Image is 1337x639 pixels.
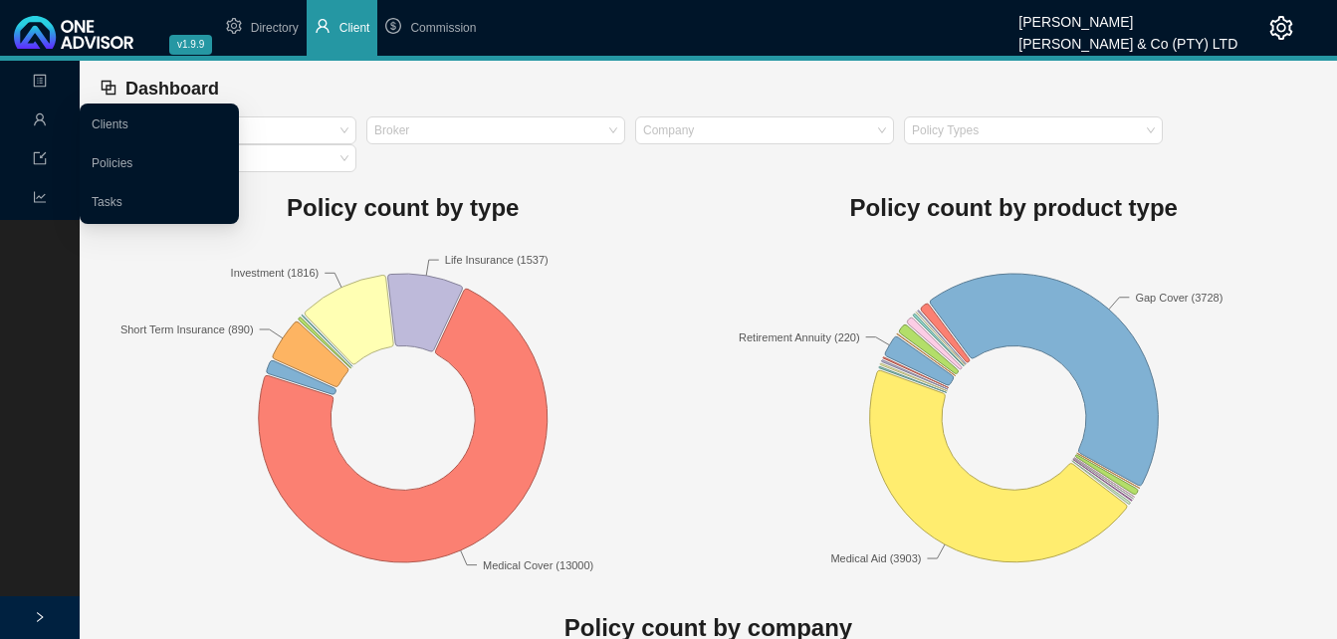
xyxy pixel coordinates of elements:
[1135,292,1223,304] text: Gap Cover (3728)
[251,21,299,35] span: Directory
[92,117,128,131] a: Clients
[339,21,370,35] span: Client
[1269,16,1293,40] span: setting
[739,331,860,343] text: Retirement Annuity (220)
[92,156,132,170] a: Policies
[120,323,254,335] text: Short Term Insurance (890)
[14,16,133,49] img: 2df55531c6924b55f21c4cf5d4484680-logo-light.svg
[483,559,593,571] text: Medical Cover (13000)
[92,195,122,209] a: Tasks
[33,182,47,217] span: line-chart
[709,188,1320,228] h1: Policy count by product type
[33,143,47,178] span: import
[315,18,331,34] span: user
[226,18,242,34] span: setting
[100,79,117,97] span: block
[830,552,921,564] text: Medical Aid (3903)
[34,611,46,623] span: right
[231,267,320,279] text: Investment (1816)
[385,18,401,34] span: dollar
[98,188,709,228] h1: Policy count by type
[33,66,47,101] span: profile
[169,35,212,55] span: v1.9.9
[410,21,476,35] span: Commission
[445,254,549,266] text: Life Insurance (1537)
[125,79,219,99] span: Dashboard
[1018,5,1237,27] div: [PERSON_NAME]
[1018,27,1237,49] div: [PERSON_NAME] & Co (PTY) LTD
[33,105,47,139] span: user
